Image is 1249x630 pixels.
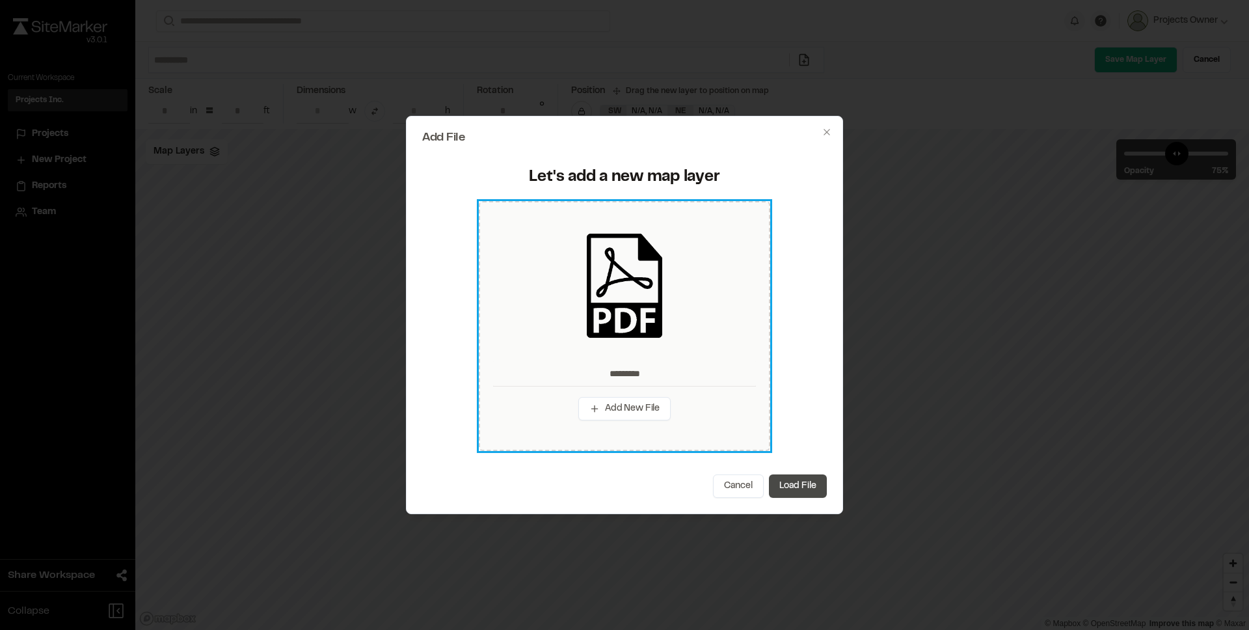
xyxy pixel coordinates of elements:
img: pdf_black_icon.png [572,234,677,338]
h2: Add File [422,132,827,144]
div: Let's add a new map layer [430,167,819,188]
div: Add New File [479,201,770,451]
button: Add New File [578,397,671,420]
button: Load File [769,474,827,498]
button: Cancel [713,474,764,498]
